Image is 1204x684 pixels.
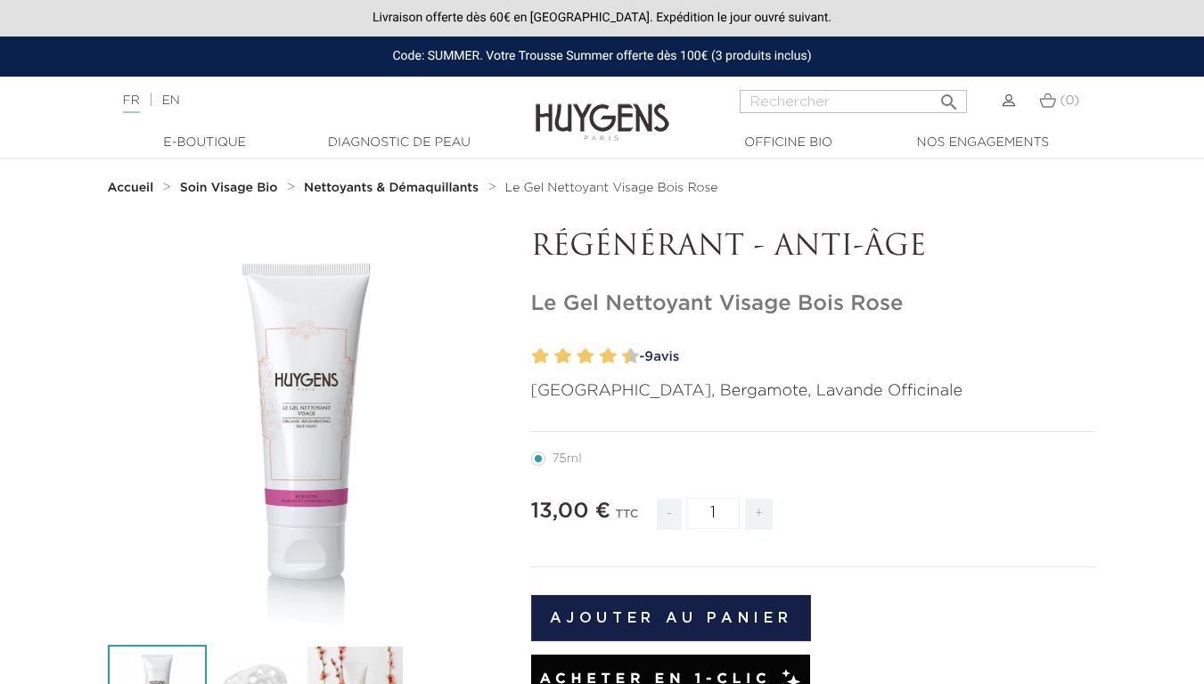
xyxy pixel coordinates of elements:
label: 2 [536,344,549,370]
a: Nos engagements [894,134,1072,152]
span: 9 [644,350,653,363]
a: Soin Visage Bio [180,181,283,195]
a: EN [161,94,179,107]
label: 8 [603,344,617,370]
span: 13,00 € [531,501,611,522]
a: Le Gel Nettoyant Visage Bois Rose [505,181,718,195]
input: Rechercher [740,90,967,113]
a: E-Boutique [116,134,294,152]
p: [GEOGRAPHIC_DATA], Bergamote, Lavande Officinale [531,379,1097,403]
span: + [745,499,774,530]
a: FR [123,94,140,113]
label: 75ml [531,452,603,466]
a: -9avis [634,344,1097,370]
label: 7 [595,344,602,370]
span: (0) [1060,94,1079,107]
a: Diagnostic de peau [310,134,488,152]
label: 9 [618,344,625,370]
button:  [933,85,965,109]
span: Le Gel Nettoyant Visage Bois Rose [505,182,718,194]
h1: Le Gel Nettoyant Visage Bois Rose [531,291,1097,317]
a: Nettoyants & Démaquillants [304,181,483,195]
strong: Nettoyants & Démaquillants [304,182,479,194]
button: Ajouter au panier [531,595,812,641]
span: - [657,499,682,530]
img: Huygens [536,75,669,143]
label: 5 [573,344,579,370]
label: 1 [528,344,535,370]
strong: Soin Visage Bio [180,182,278,194]
input: Quantité [686,498,740,529]
label: 3 [551,344,557,370]
strong: Accueil [108,182,154,194]
a: Officine Bio [700,134,878,152]
div: TTC [615,495,638,543]
label: 4 [558,344,571,370]
i:  [938,86,960,108]
label: 10 [626,344,639,370]
a: Accueil [108,181,158,195]
div: | [114,90,488,111]
label: 6 [581,344,594,370]
p: RÉGÉNÉRANT - ANTI-ÂGE [531,231,1097,265]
